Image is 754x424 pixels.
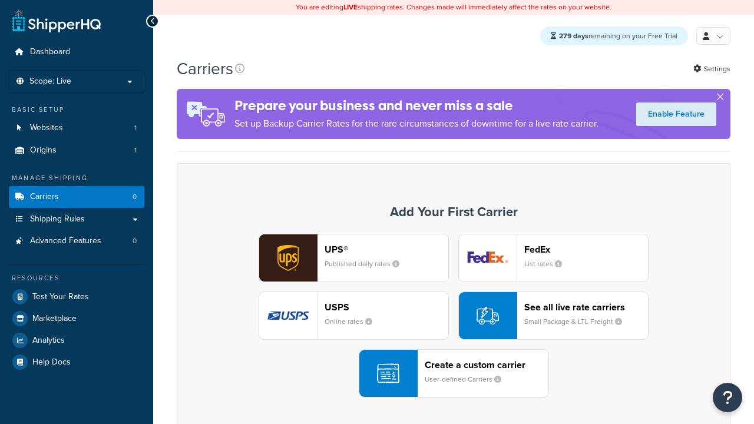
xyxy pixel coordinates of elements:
[9,230,144,252] li: Advanced Features
[425,359,548,370] header: Create a custom carrier
[325,259,409,269] small: Published daily rates
[343,2,358,12] b: LIVE
[30,47,70,57] span: Dashboard
[524,316,631,327] small: Small Package & LTL Freight
[32,357,71,367] span: Help Docs
[30,236,101,246] span: Advanced Features
[9,308,144,329] a: Marketplace
[259,234,449,282] button: ups logoUPS®Published daily rates
[177,57,233,80] h1: Carriers
[133,236,137,246] span: 0
[177,89,234,139] img: ad-rules-rateshop-fe6ec290ccb7230408bd80ed9643f0289d75e0ffd9eb532fc0e269fcd187b520.png
[359,349,549,397] button: Create a custom carrierUser-defined Carriers
[9,105,144,115] div: Basic Setup
[259,291,449,340] button: usps logoUSPSOnline rates
[9,186,144,208] li: Carriers
[477,304,499,327] img: icon-carrier-liverate-becf4550.svg
[325,302,448,313] header: USPS
[636,102,716,126] a: Enable Feature
[9,273,144,283] div: Resources
[32,336,65,346] span: Analytics
[9,140,144,161] a: Origins 1
[9,230,144,252] a: Advanced Features 0
[9,117,144,139] li: Websites
[713,383,742,412] button: Open Resource Center
[32,314,77,324] span: Marketplace
[425,374,511,385] small: User-defined Carriers
[9,117,144,139] a: Websites 1
[693,61,730,77] a: Settings
[9,186,144,208] a: Carriers 0
[30,145,57,155] span: Origins
[133,192,137,202] span: 0
[9,286,144,307] a: Test Your Rates
[524,259,571,269] small: List rates
[30,214,85,224] span: Shipping Rules
[325,316,382,327] small: Online rates
[134,123,137,133] span: 1
[325,244,448,255] header: UPS®
[30,192,59,202] span: Carriers
[9,330,144,351] a: Analytics
[9,41,144,63] a: Dashboard
[524,244,648,255] header: FedEx
[9,140,144,161] li: Origins
[458,291,649,340] button: See all live rate carriersSmall Package & LTL Freight
[189,205,718,219] h3: Add Your First Carrier
[259,292,317,339] img: usps logo
[524,302,648,313] header: See all live rate carriers
[29,77,71,87] span: Scope: Live
[9,173,144,183] div: Manage Shipping
[377,362,399,385] img: icon-carrier-custom-c93b8a24.svg
[458,234,649,282] button: fedEx logoFedExList rates
[30,123,63,133] span: Websites
[540,26,688,45] div: remaining on your Free Trial
[9,352,144,373] a: Help Docs
[234,96,598,115] h4: Prepare your business and never miss a sale
[459,234,517,281] img: fedEx logo
[12,9,101,32] a: ShipperHQ Home
[559,31,588,41] strong: 279 days
[9,208,144,230] a: Shipping Rules
[234,115,598,132] p: Set up Backup Carrier Rates for the rare circumstances of downtime for a live rate carrier.
[134,145,137,155] span: 1
[259,234,317,281] img: ups logo
[32,292,89,302] span: Test Your Rates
